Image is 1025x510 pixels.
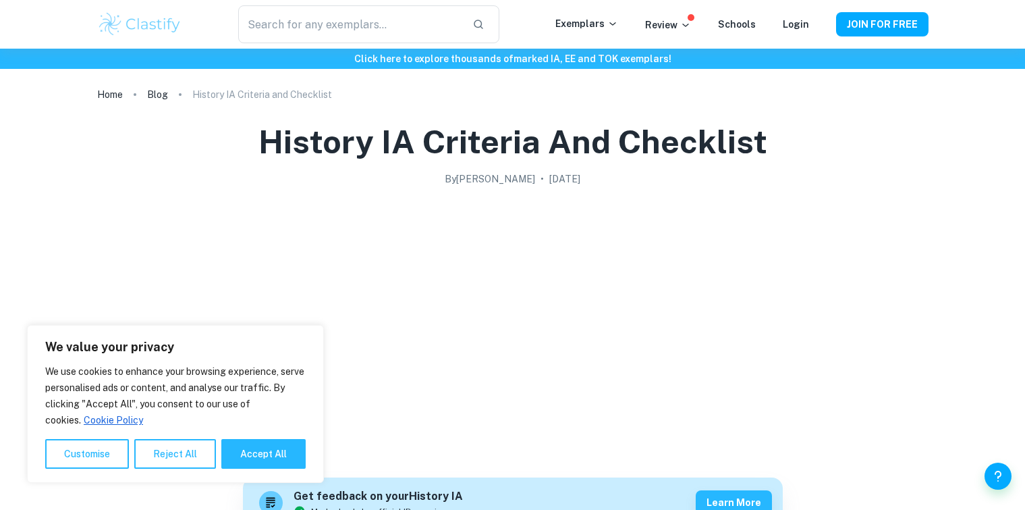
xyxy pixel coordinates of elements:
p: • [541,172,544,186]
a: Login [783,19,809,30]
a: Schools [718,19,756,30]
h6: Get feedback on your History IA [294,488,463,505]
h2: By [PERSON_NAME] [445,172,535,186]
p: We use cookies to enhance your browsing experience, serve personalised ads or content, and analys... [45,363,306,428]
input: Search for any exemplars... [238,5,461,43]
p: History IA Criteria and Checklist [192,87,332,102]
img: Clastify logo [97,11,183,38]
h2: [DATE] [549,172,580,186]
p: Review [645,18,691,32]
button: Accept All [221,439,306,469]
p: We value your privacy [45,339,306,355]
button: Reject All [134,439,216,469]
button: Customise [45,439,129,469]
a: Blog [147,85,168,104]
a: Home [97,85,123,104]
h1: History IA Criteria and Checklist [258,120,767,163]
p: Exemplars [555,16,618,31]
h6: Click here to explore thousands of marked IA, EE and TOK exemplars ! [3,51,1022,66]
img: History IA Criteria and Checklist cover image [243,192,783,462]
button: Help and Feedback [985,463,1012,490]
a: Cookie Policy [83,414,144,426]
div: We value your privacy [27,325,324,483]
button: JOIN FOR FREE [836,12,929,36]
